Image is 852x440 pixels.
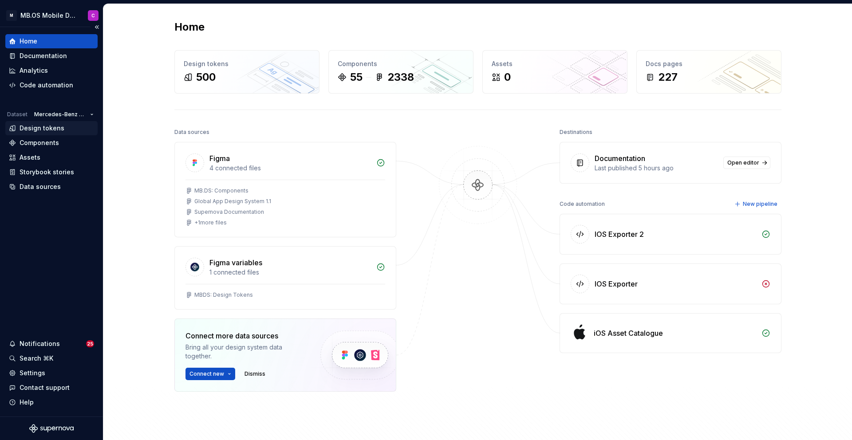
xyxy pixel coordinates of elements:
[20,51,67,60] div: Documentation
[174,142,396,237] a: Figma4 connected filesMB.DS: ComponentsGlobal App Design System 1.1Supernova Documentation+1more ...
[184,59,310,68] div: Design tokens
[20,66,48,75] div: Analytics
[86,340,94,347] span: 25
[387,70,414,84] div: 2338
[7,111,28,118] div: Dataset
[185,330,305,341] div: Connect more data sources
[350,70,363,84] div: 55
[492,59,618,68] div: Assets
[20,11,77,20] div: MB.OS Mobile Design System
[5,395,98,409] button: Help
[5,78,98,92] a: Code automation
[594,328,663,338] div: iOS Asset Catalogue
[20,339,60,348] div: Notifications
[5,165,98,179] a: Storybook stories
[504,70,511,84] div: 0
[5,34,98,48] a: Home
[241,368,269,380] button: Dismiss
[209,153,230,164] div: Figma
[560,126,592,138] div: Destinations
[5,121,98,135] a: Design tokens
[174,50,319,94] a: Design tokens500
[20,182,61,191] div: Data sources
[338,59,464,68] div: Components
[636,50,781,94] a: Docs pages227
[6,10,17,21] div: M
[2,6,101,25] button: MMB.OS Mobile Design SystemC
[91,12,95,19] div: C
[194,198,271,205] div: Global App Design System 1.1
[20,138,59,147] div: Components
[189,370,224,377] span: Connect new
[20,81,73,90] div: Code automation
[595,153,645,164] div: Documentation
[20,124,64,133] div: Design tokens
[209,164,371,173] div: 4 connected files
[91,21,103,33] button: Collapse sidebar
[209,268,371,277] div: 1 connected files
[5,180,98,194] a: Data sources
[595,229,644,240] div: IOS Exporter 2
[727,159,759,166] span: Open editor
[209,257,262,268] div: Figma variables
[30,108,98,121] button: Mercedes-Benz 2.0
[194,208,264,216] div: Supernova Documentation
[174,20,205,34] h2: Home
[194,291,253,299] div: MBDS: Design Tokens
[743,200,777,208] span: New pipeline
[174,246,396,310] a: Figma variables1 connected filesMBDS: Design Tokens
[5,366,98,380] a: Settings
[20,168,74,177] div: Storybook stories
[646,59,772,68] div: Docs pages
[196,70,216,84] div: 500
[328,50,473,94] a: Components552338
[5,136,98,150] a: Components
[174,126,209,138] div: Data sources
[5,381,98,395] button: Contact support
[20,383,70,392] div: Contact support
[185,343,305,361] div: Bring all your design system data together.
[5,63,98,78] a: Analytics
[194,219,227,226] div: + 1 more files
[595,279,638,289] div: IOS Exporter
[5,49,98,63] a: Documentation
[29,424,74,433] svg: Supernova Logo
[20,37,37,46] div: Home
[723,157,770,169] a: Open editor
[245,370,265,377] span: Dismiss
[20,354,53,363] div: Search ⌘K
[20,398,34,407] div: Help
[34,111,87,118] span: Mercedes-Benz 2.0
[482,50,627,94] a: Assets0
[194,187,248,194] div: MB.DS: Components
[5,337,98,351] button: Notifications25
[658,70,678,84] div: 227
[5,351,98,365] button: Search ⌘K
[595,164,718,173] div: Last published 5 hours ago
[560,198,605,210] div: Code automation
[20,153,40,162] div: Assets
[732,198,781,210] button: New pipeline
[20,369,45,377] div: Settings
[185,368,235,380] button: Connect new
[5,150,98,165] a: Assets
